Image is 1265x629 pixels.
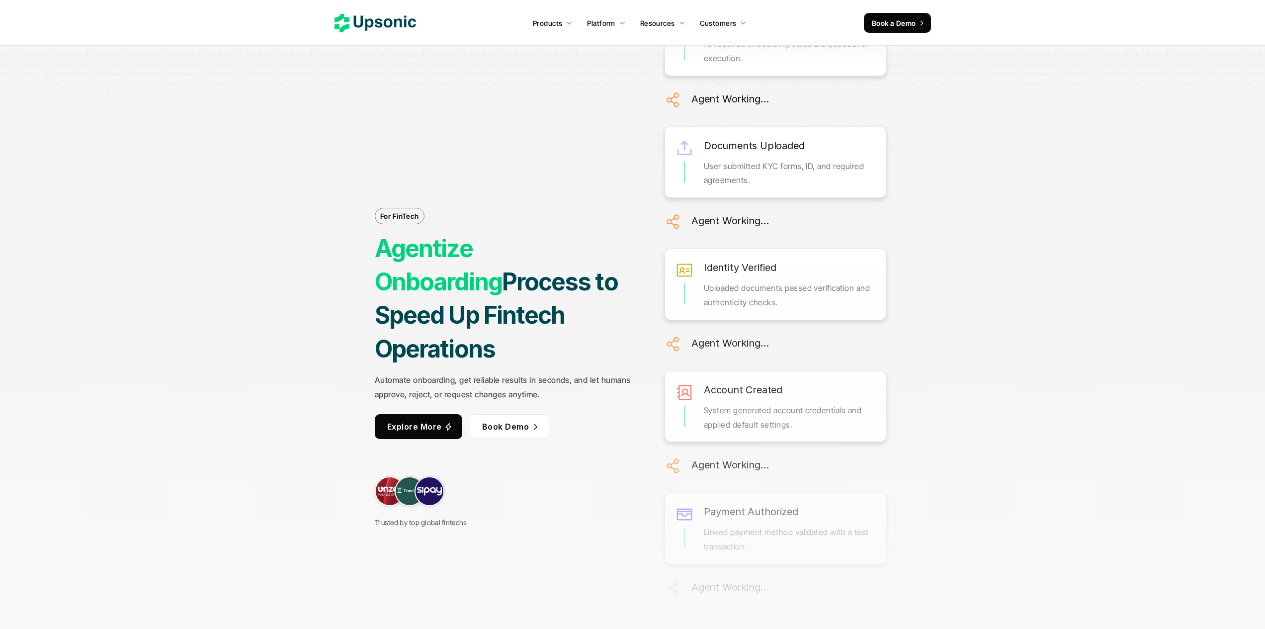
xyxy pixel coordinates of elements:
strong: Process to Speed Up Fintech Operations [375,267,622,363]
p: All required onboarding steps are queued for execution. [704,37,876,66]
h6: Account Created [704,381,782,398]
p: Customers [700,18,737,28]
a: Products [527,14,579,32]
p: User submitted KYC forms, ID, and required agreements. [704,159,876,188]
p: Explore More [387,419,442,434]
strong: Agentize Onboarding [375,234,502,296]
h6: Agent Working... [691,335,769,352]
iframe: Intercom live chat [1231,595,1255,619]
h6: Identity Verified [704,259,776,276]
h6: Agent Working... [691,90,769,107]
p: For FinTech [380,211,419,221]
h6: Agent Working... [691,579,769,596]
p: Trusted by top global fintechs [375,516,467,529]
a: Explore More [375,414,462,439]
p: Resources [640,18,675,28]
h6: Documents Uploaded [704,137,804,154]
p: Book Demo [482,419,528,434]
h6: Agent Working... [691,456,769,473]
p: Book a Demo [872,18,916,28]
h6: Payment Authorized [704,503,798,520]
strong: Automate onboarding, get reliable results in seconds, and let humans approve, reject, or request ... [375,375,633,399]
p: Linked payment method validated with a test transaction. [704,525,876,554]
h6: Agent Working... [691,212,769,229]
a: Book Demo [469,414,549,439]
p: Platform [587,18,615,28]
p: System generated account credentials and applied default settings. [704,403,876,432]
p: Products [533,18,562,28]
p: Uploaded documents passed verification and authenticity checks. [704,281,876,310]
